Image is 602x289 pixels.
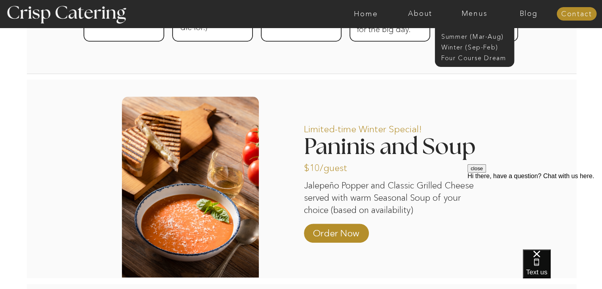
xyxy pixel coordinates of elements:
p: Limited-time Winter Special! [304,116,460,139]
a: Contact [556,10,596,18]
a: Menus [447,10,501,18]
p: Jalepeño Popper and Classic Grilled Cheese served with warm Seasonal Soup of your choice (based o... [304,180,474,215]
iframe: podium webchat widget bubble [523,249,602,289]
a: Blog [501,10,556,18]
a: Four Course Dream [441,53,512,61]
a: Summer (Mar-Aug) [441,32,512,40]
iframe: podium webchat widget prompt [467,164,602,259]
p: $10/guest [304,154,357,177]
a: Order Now [310,220,363,243]
a: Home [339,10,393,18]
h2: Paninis and Soup [304,136,491,157]
a: About [393,10,447,18]
a: Winter (Sep-Feb) [441,43,506,50]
